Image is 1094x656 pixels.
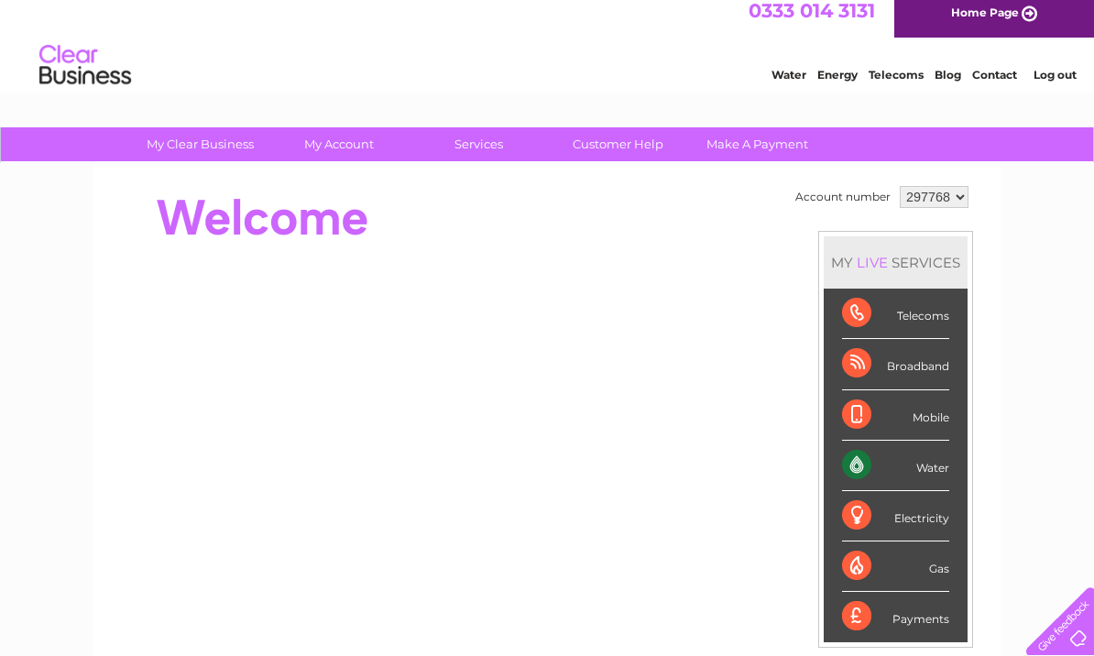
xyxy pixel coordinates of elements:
[403,127,554,161] a: Services
[542,127,694,161] a: Customer Help
[842,491,949,541] div: Electricity
[125,127,276,161] a: My Clear Business
[824,236,968,289] div: MY SERVICES
[842,390,949,441] div: Mobile
[842,541,949,592] div: Gas
[791,181,895,213] td: Account number
[1034,78,1077,92] a: Log out
[749,9,875,32] a: 0333 014 3131
[115,10,981,89] div: Clear Business is a trading name of Verastar Limited (registered in [GEOGRAPHIC_DATA] No. 3667643...
[817,78,858,92] a: Energy
[972,78,1017,92] a: Contact
[935,78,961,92] a: Blog
[38,48,132,104] img: logo.png
[869,78,924,92] a: Telecoms
[842,339,949,389] div: Broadband
[842,441,949,491] div: Water
[853,254,892,271] div: LIVE
[682,127,833,161] a: Make A Payment
[842,289,949,339] div: Telecoms
[264,127,415,161] a: My Account
[771,78,806,92] a: Water
[842,592,949,641] div: Payments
